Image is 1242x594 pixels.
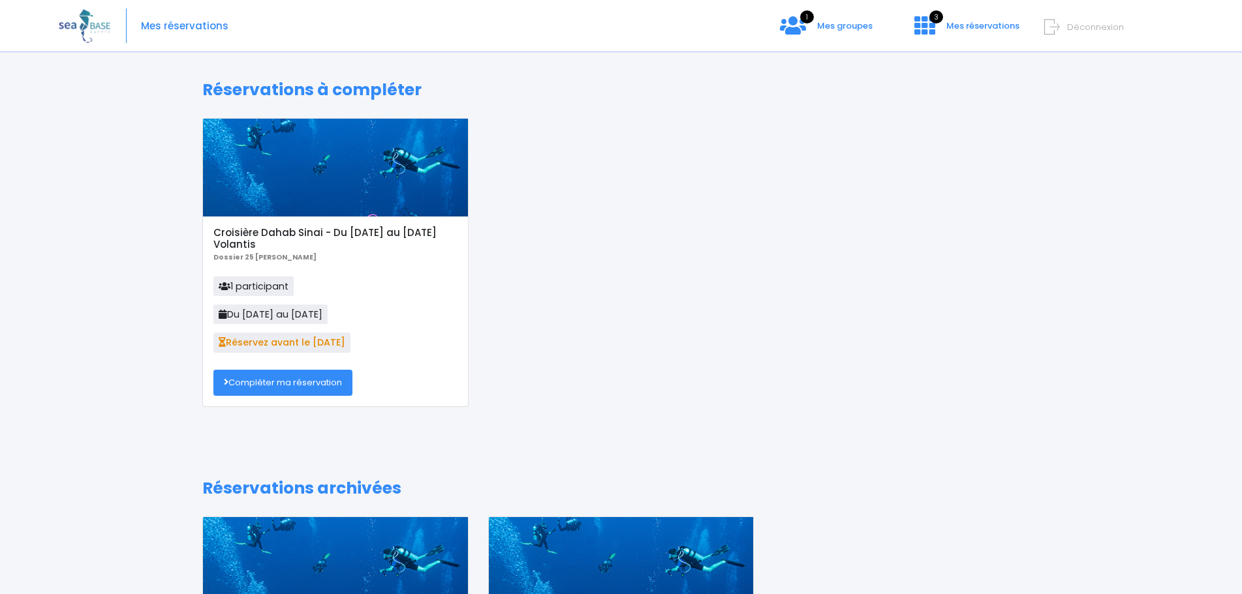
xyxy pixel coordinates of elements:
[213,370,352,396] a: Compléter ma réservation
[213,227,457,250] h5: Croisière Dahab Sinai - Du [DATE] au [DATE] Volantis
[213,252,317,262] b: Dossier 25 [PERSON_NAME]
[213,276,294,296] span: 1 participant
[202,80,1040,100] h1: Réservations à compléter
[817,20,873,32] span: Mes groupes
[202,479,1040,498] h1: Réservations archivées
[213,333,350,352] span: Réservez avant le [DATE]
[769,24,883,37] a: 1 Mes groupes
[1067,21,1124,33] span: Déconnexion
[213,304,328,324] span: Du [DATE] au [DATE]
[946,20,1019,32] span: Mes réservations
[929,10,943,23] span: 3
[904,24,1027,37] a: 3 Mes réservations
[800,10,814,23] span: 1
